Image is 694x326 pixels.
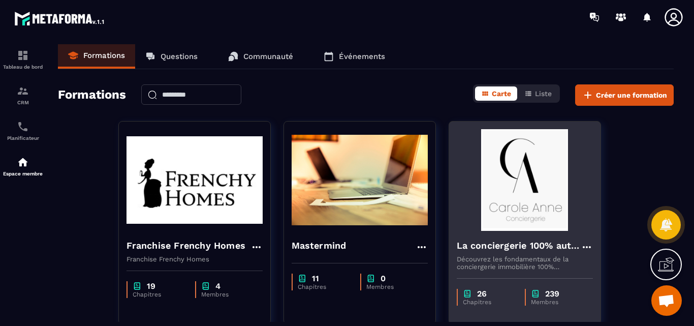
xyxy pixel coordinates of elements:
[161,52,198,61] p: Questions
[463,299,515,306] p: Chapitres
[201,281,210,291] img: chapter
[575,84,674,106] button: Créer une formation
[298,274,307,283] img: chapter
[14,9,106,27] img: logo
[127,239,246,253] h4: Franchise Frenchy Homes
[596,90,667,100] span: Créer une formation
[545,289,559,299] p: 239
[127,255,263,263] p: Franchise Frenchy Homes
[312,274,319,283] p: 11
[135,44,208,69] a: Questions
[313,44,395,69] a: Événements
[477,289,487,299] p: 26
[366,274,375,283] img: chapter
[3,171,43,176] p: Espace membre
[133,281,142,291] img: chapter
[58,44,135,69] a: Formations
[463,289,472,299] img: chapter
[457,129,593,231] img: formation-background
[3,64,43,70] p: Tableau de bord
[17,156,29,168] img: automations
[201,291,253,298] p: Membres
[147,281,155,291] p: 19
[3,113,43,149] a: schedulerschedulerPlanificateur
[475,86,517,101] button: Carte
[339,52,385,61] p: Événements
[3,77,43,113] a: formationformationCRM
[243,52,293,61] p: Communauté
[531,299,583,306] p: Membres
[366,283,418,290] p: Membres
[535,90,552,98] span: Liste
[3,42,43,77] a: formationformationTableau de bord
[83,51,125,60] p: Formations
[381,274,386,283] p: 0
[133,291,185,298] p: Chapitres
[218,44,303,69] a: Communauté
[457,255,593,271] p: Découvrez les fondamentaux de la conciergerie immobilière 100% automatisée. Cette formation est c...
[651,285,682,316] a: Ouvrir le chat
[58,84,126,106] h2: Formations
[492,90,511,98] span: Carte
[3,135,43,141] p: Planificateur
[17,121,29,133] img: scheduler
[298,283,350,290] p: Chapitres
[457,239,581,253] h4: La conciergerie 100% automatisée
[127,129,263,231] img: formation-background
[3,149,43,184] a: automationsautomationsEspace membre
[17,49,29,62] img: formation
[531,289,540,299] img: chapter
[518,86,558,101] button: Liste
[3,100,43,105] p: CRM
[215,281,220,291] p: 4
[292,239,346,253] h4: Mastermind
[292,129,428,231] img: formation-background
[17,85,29,97] img: formation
